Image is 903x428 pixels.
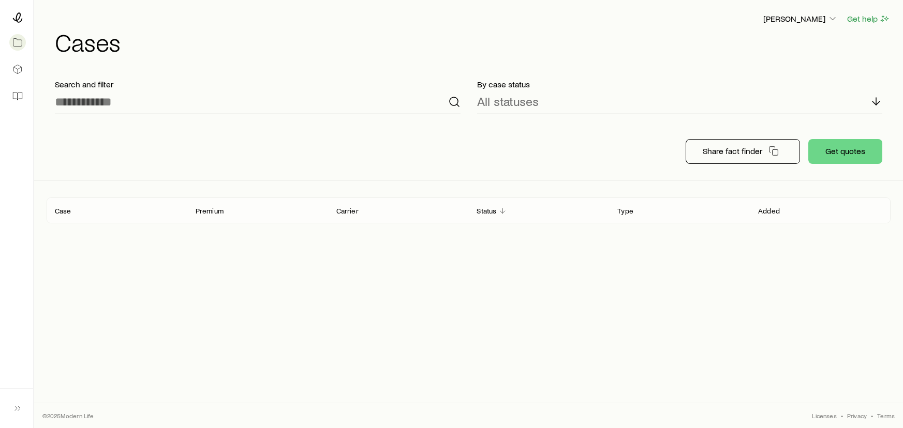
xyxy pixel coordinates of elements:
span: • [871,411,873,420]
button: Get quotes [808,139,882,164]
a: Licenses [812,411,836,420]
button: [PERSON_NAME] [763,13,838,25]
p: All statuses [477,94,539,109]
button: Get help [847,13,891,25]
p: Added [758,207,780,215]
p: © 2025 Modern Life [42,411,94,420]
p: By case status [477,79,883,89]
button: Share fact finder [686,139,800,164]
a: Terms [877,411,895,420]
p: Case [55,207,71,215]
p: Status [477,207,496,215]
h1: Cases [55,29,891,54]
p: Search and filter [55,79,461,89]
div: Client cases [47,197,891,223]
p: [PERSON_NAME] [763,13,838,24]
a: Privacy [847,411,867,420]
p: Premium [196,207,224,215]
span: • [841,411,843,420]
p: Carrier [336,207,359,215]
p: Share fact finder [703,146,762,156]
p: Type [617,207,633,215]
